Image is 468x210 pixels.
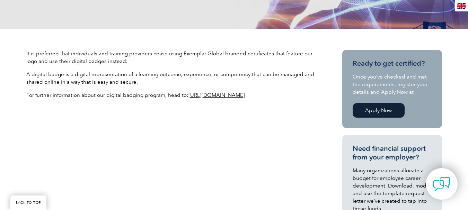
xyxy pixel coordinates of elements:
[353,73,432,96] p: Once you’ve checked and met the requirements, register your details and Apply Now at
[10,195,46,210] a: BACK TO TOP
[26,50,317,65] p: It is preferred that individuals and training providers cease using Exemplar Global branded certi...
[353,59,432,68] h3: Ready to get certified?
[457,3,466,9] img: en
[433,175,450,193] img: contact-chat.png
[188,92,245,98] a: [URL][DOMAIN_NAME]
[353,144,432,162] h3: Need financial support from your employer?
[26,71,317,86] p: A digital badge is a digital representation of a learning outcome, experience, or competency that...
[26,91,317,99] p: For further information about our digital badging program, head to:
[353,103,405,118] a: Apply Now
